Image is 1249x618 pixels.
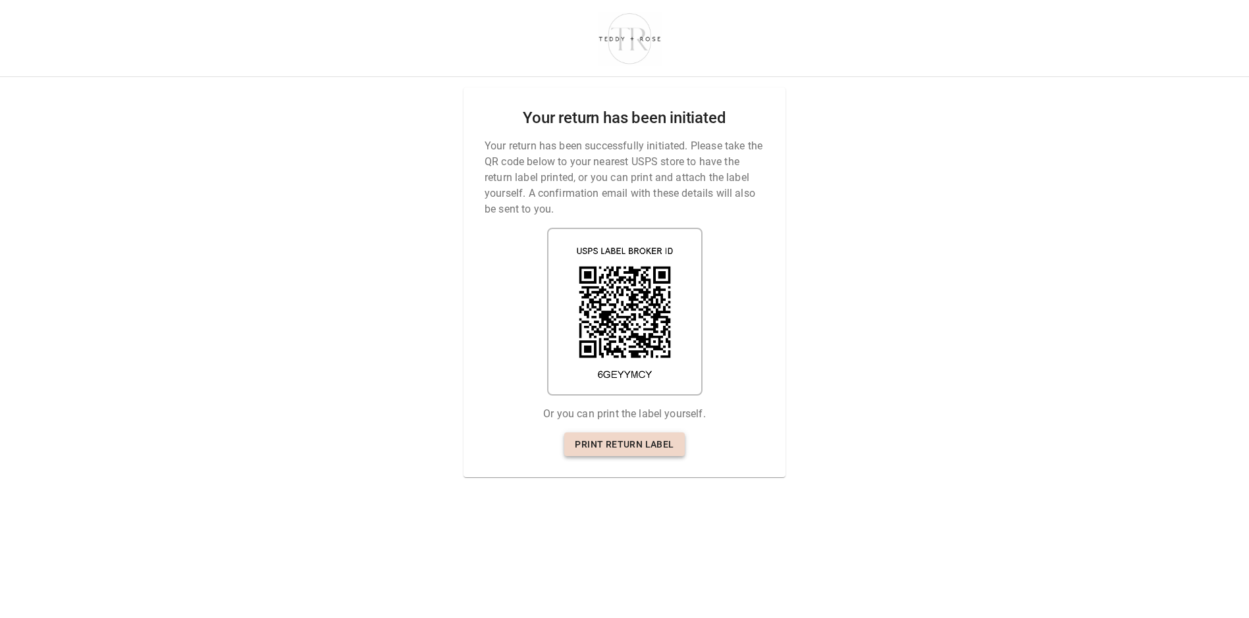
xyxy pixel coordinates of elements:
[547,228,703,396] img: shipping label qr code
[593,10,667,66] img: shop-teddyrose.myshopify.com-d93983e8-e25b-478f-b32e-9430bef33fdd
[543,406,705,422] p: Or you can print the label yourself.
[485,138,764,217] p: Your return has been successfully initiated. Please take the QR code below to your nearest USPS s...
[564,432,684,457] a: Print return label
[523,109,726,128] h2: Your return has been initiated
